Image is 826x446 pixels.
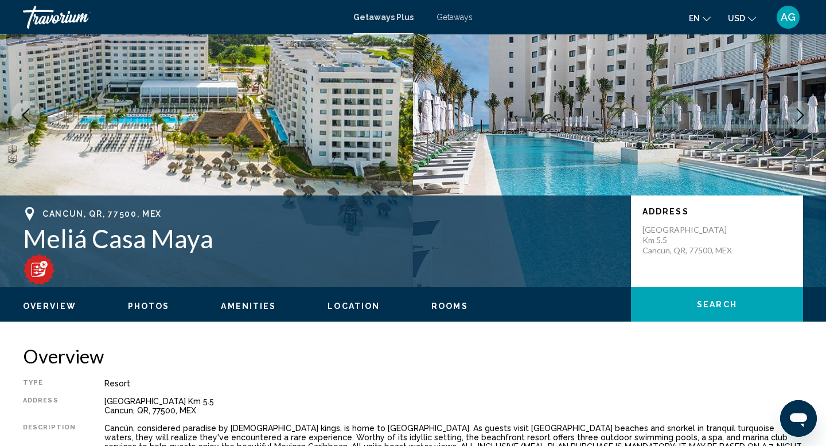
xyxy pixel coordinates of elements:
button: Change language [689,10,711,26]
span: en [689,14,700,23]
span: USD [728,14,745,23]
div: Type [23,379,76,388]
p: [GEOGRAPHIC_DATA] Km 5.5 Cancun, QR, 77500, MEX [642,225,734,256]
a: Getaways [437,13,473,22]
span: Amenities [221,302,276,311]
div: Resort [104,379,803,388]
button: Rooms [431,301,468,311]
p: Address [642,207,792,216]
button: Location [328,301,380,311]
img: weeks_M.png [23,253,55,285]
button: Search [631,287,803,322]
button: Amenities [221,301,276,311]
button: Overview [23,301,76,311]
a: Travorium [23,6,342,29]
span: Photos [128,302,170,311]
button: User Menu [773,5,803,29]
div: [GEOGRAPHIC_DATA] Km 5.5 Cancun, QR, 77500, MEX [104,397,803,415]
button: Previous image [11,101,40,130]
button: Photos [128,301,170,311]
iframe: Button to launch messaging window [780,400,817,437]
span: AG [781,11,796,23]
h2: Overview [23,345,803,367]
span: Rooms [431,302,468,311]
a: Getaways Plus [353,13,414,22]
span: Cancun, QR, 77500, MEX [42,209,162,218]
h1: Meliá Casa Maya [23,224,619,253]
div: Address [23,397,76,415]
span: Location [328,302,380,311]
button: Next image [786,101,815,130]
span: Search [697,300,737,310]
span: Overview [23,302,76,311]
button: Change currency [728,10,756,26]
